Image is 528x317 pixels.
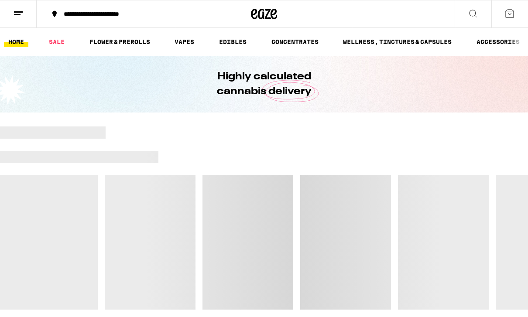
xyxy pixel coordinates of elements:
a: EDIBLES [215,37,251,47]
a: SALE [45,37,69,47]
a: HOME [4,37,28,47]
a: WELLNESS, TINCTURES & CAPSULES [339,37,456,47]
a: ACCESSORIES [472,37,524,47]
h1: Highly calculated cannabis delivery [192,69,336,99]
a: VAPES [170,37,199,47]
a: CONCENTRATES [267,37,323,47]
a: FLOWER & PREROLLS [85,37,154,47]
